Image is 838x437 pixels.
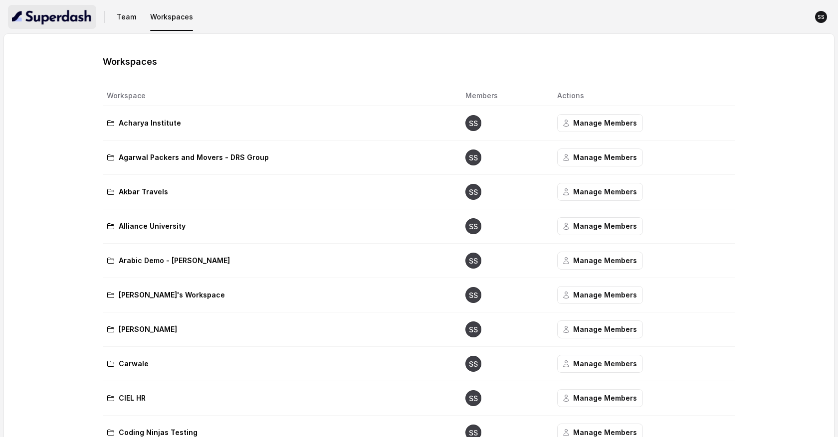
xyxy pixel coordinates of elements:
img: light.svg [12,9,92,25]
button: Manage Members [557,286,643,304]
button: Manage Members [557,217,643,235]
button: Manage Members [557,114,643,132]
p: Acharya Institute [119,117,181,129]
p: CIEL HR [119,392,146,404]
button: Team [113,8,140,26]
p: Alliance University [119,220,186,232]
p: [PERSON_NAME] [119,323,177,335]
p: Agarwal Packers and Movers - DRS Group [119,151,269,163]
p: Carwale [119,358,149,370]
text: SS [469,257,478,265]
button: Workspaces [146,8,197,26]
text: SS [469,291,478,299]
th: Actions [549,86,735,106]
button: Manage Members [557,355,643,373]
p: Arabic Demo - [PERSON_NAME] [119,255,230,267]
text: SS [469,223,478,231]
h1: Workspaces [103,54,157,70]
p: [PERSON_NAME]'s Workspace [119,289,225,301]
text: SS [469,395,478,403]
text: SS [818,14,825,20]
text: SS [469,360,478,368]
th: Workspace [103,86,457,106]
button: Manage Members [557,252,643,270]
button: Manage Members [557,320,643,338]
th: Members [457,86,549,106]
text: SS [469,154,478,162]
text: SS [469,326,478,334]
p: Akbar Travels [119,186,168,198]
text: SS [469,429,478,437]
text: SS [469,120,478,128]
button: Manage Members [557,389,643,407]
button: Manage Members [557,183,643,201]
text: SS [469,188,478,196]
button: Manage Members [557,148,643,166]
